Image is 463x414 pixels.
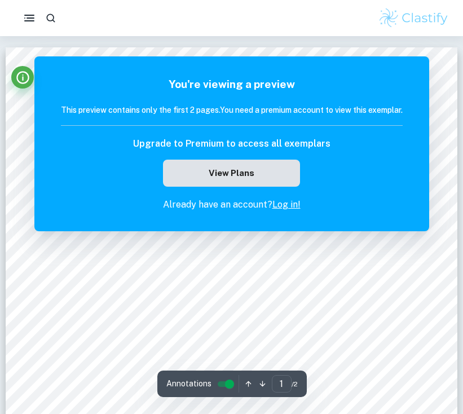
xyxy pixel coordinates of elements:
span: Annotations [166,378,211,390]
button: Info [11,66,34,89]
h5: You're viewing a preview [61,76,403,93]
a: Log in! [272,199,301,210]
h6: This preview contains only the first 2 pages. You need a premium account to view this exemplar. [61,104,403,116]
span: / 2 [292,379,298,389]
img: Clastify logo [378,7,449,29]
p: Already have an account? [61,198,403,212]
h6: Upgrade to Premium to access all exemplars [133,137,330,151]
button: View Plans [163,160,299,187]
